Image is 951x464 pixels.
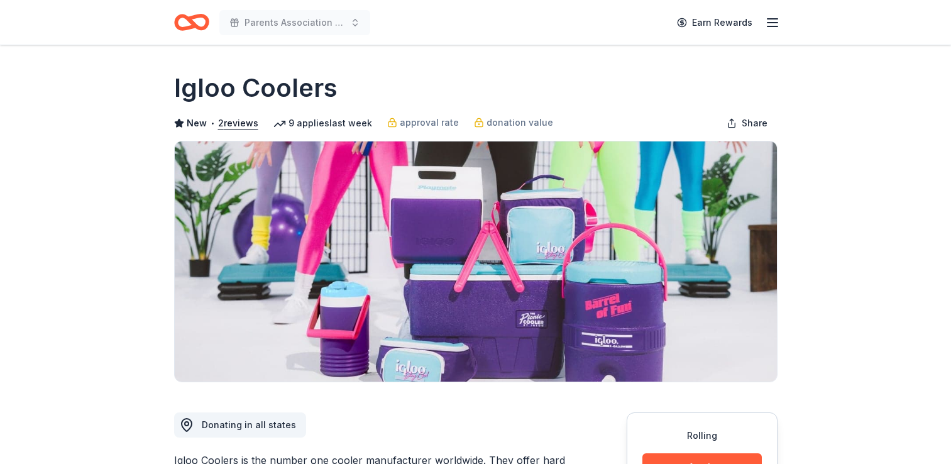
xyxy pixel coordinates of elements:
[400,115,459,130] span: approval rate
[273,116,372,131] div: 9 applies last week
[387,115,459,130] a: approval rate
[717,111,778,136] button: Share
[175,141,777,382] img: Image for Igloo Coolers
[669,11,760,34] a: Earn Rewards
[187,116,207,131] span: New
[174,70,338,106] h1: Igloo Coolers
[474,115,553,130] a: donation value
[245,15,345,30] span: Parents Association Family Weekend
[210,118,214,128] span: •
[642,428,762,443] div: Rolling
[742,116,767,131] span: Share
[486,115,553,130] span: donation value
[174,8,209,37] a: Home
[202,419,296,430] span: Donating in all states
[219,10,370,35] button: Parents Association Family Weekend
[218,116,258,131] button: 2reviews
